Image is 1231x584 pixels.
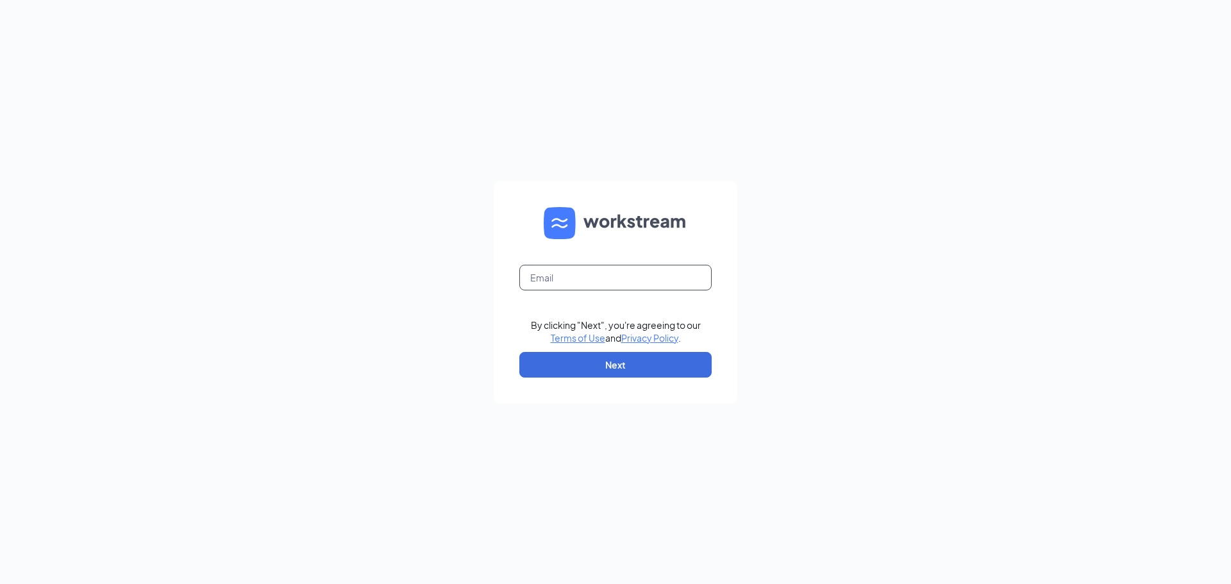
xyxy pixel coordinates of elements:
[621,332,678,344] a: Privacy Policy
[531,319,701,344] div: By clicking "Next", you're agreeing to our and .
[519,352,712,378] button: Next
[519,265,712,290] input: Email
[544,207,687,239] img: WS logo and Workstream text
[551,332,605,344] a: Terms of Use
